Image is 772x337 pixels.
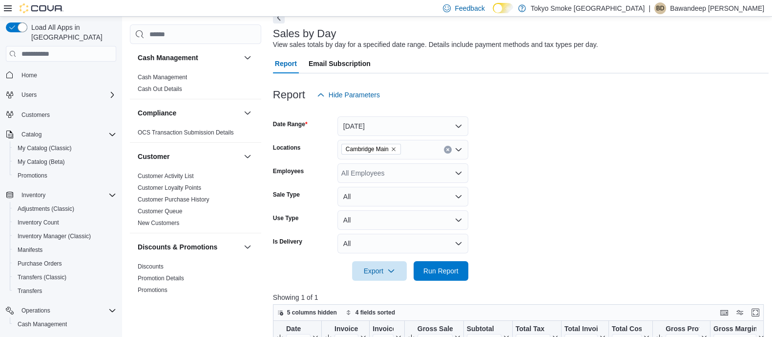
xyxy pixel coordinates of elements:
label: Use Type [273,214,298,222]
span: Email Subscription [309,54,371,73]
div: Invoices Ref [373,325,393,334]
span: Home [18,68,116,81]
p: | [648,2,650,14]
input: Dark Mode [493,3,513,13]
a: My Catalog (Classic) [14,142,76,154]
a: Customer Purchase History [138,196,209,203]
p: Bawandeep [PERSON_NAME] [670,2,764,14]
span: Customers [21,111,50,119]
button: Next [273,12,285,23]
span: Transfers (Classic) [14,271,116,283]
span: Purchase Orders [14,258,116,270]
button: Open list of options [455,146,462,154]
a: Manifests [14,244,46,256]
a: Customer Loyalty Points [138,184,201,191]
button: Run Report [414,261,468,281]
button: Users [2,88,120,102]
button: Transfers [10,284,120,298]
p: Showing 1 of 1 [273,292,769,302]
span: Manifests [14,244,116,256]
span: Hide Parameters [329,90,380,100]
button: Transfers (Classic) [10,270,120,284]
span: Discounts [138,263,164,270]
button: Catalog [2,128,120,141]
button: Manifests [10,243,120,257]
span: 4 fields sorted [355,309,395,316]
button: Inventory Count [10,216,120,229]
h3: Cash Management [138,53,198,63]
div: Discounts & Promotions [130,261,261,300]
span: Adjustments (Classic) [18,205,74,213]
span: Catalog [21,131,42,138]
button: My Catalog (Beta) [10,155,120,169]
button: Hide Parameters [313,85,384,105]
button: All [337,187,468,206]
a: My Catalog (Beta) [14,156,69,168]
a: Transfers (Classic) [14,271,70,283]
button: 5 columns hidden [273,307,341,318]
span: Cash Out Details [138,85,182,93]
img: Cova [20,3,63,13]
label: Locations [273,144,301,152]
a: Promotions [138,287,167,293]
a: Cash Out Details [138,86,182,92]
span: Home [21,71,37,79]
button: Adjustments (Classic) [10,202,120,216]
div: Customer [130,170,261,233]
div: View sales totals by day for a specified date range. Details include payment methods and tax type... [273,40,598,50]
span: Customer Activity List [138,172,194,180]
button: Clear input [444,146,452,154]
button: All [337,234,468,253]
button: Remove Cambridge Main from selection in this group [391,146,396,152]
a: Cash Management [138,74,187,81]
span: BD [656,2,665,14]
span: My Catalog (Beta) [18,158,65,166]
span: Promotions [18,172,47,180]
button: Display options [734,307,746,318]
span: Customer Queue [138,207,182,215]
a: Transfers [14,285,46,297]
div: Gross Profit [666,325,699,334]
a: Customer Queue [138,208,182,215]
span: Inventory Manager (Classic) [14,230,116,242]
span: Report [275,54,297,73]
button: Customers [2,108,120,122]
div: Gross Margin [713,325,756,334]
button: 4 fields sorted [342,307,399,318]
a: Inventory Manager (Classic) [14,230,95,242]
button: Operations [2,304,120,317]
label: Sale Type [273,191,300,199]
button: Purchase Orders [10,257,120,270]
span: 5 columns hidden [287,309,337,316]
button: Discounts & Promotions [242,241,253,253]
span: Adjustments (Classic) [14,203,116,215]
button: [DATE] [337,116,468,136]
a: Promotion Details [138,275,184,282]
button: Home [2,67,120,82]
button: Operations [18,305,54,316]
span: Cash Management [138,73,187,81]
a: Cash Management [14,318,71,330]
div: Compliance [130,127,261,142]
button: Export [352,261,407,281]
a: Customers [18,109,54,121]
span: Users [18,89,116,101]
h3: Compliance [138,108,176,118]
label: Is Delivery [273,238,302,246]
span: Cash Management [14,318,116,330]
div: Bawandeep Dhesi [654,2,666,14]
button: Catalog [18,129,45,140]
span: My Catalog (Classic) [18,144,72,152]
h3: Customer [138,152,169,161]
span: Inventory Count [14,217,116,228]
span: Promotions [14,170,116,181]
button: Compliance [138,108,240,118]
span: New Customers [138,219,179,227]
span: Export [358,261,401,281]
div: Total Invoiced [564,325,597,334]
div: Cash Management [130,71,261,99]
span: Cash Management [18,320,67,328]
button: Inventory [18,189,49,201]
div: Subtotal [466,325,501,334]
